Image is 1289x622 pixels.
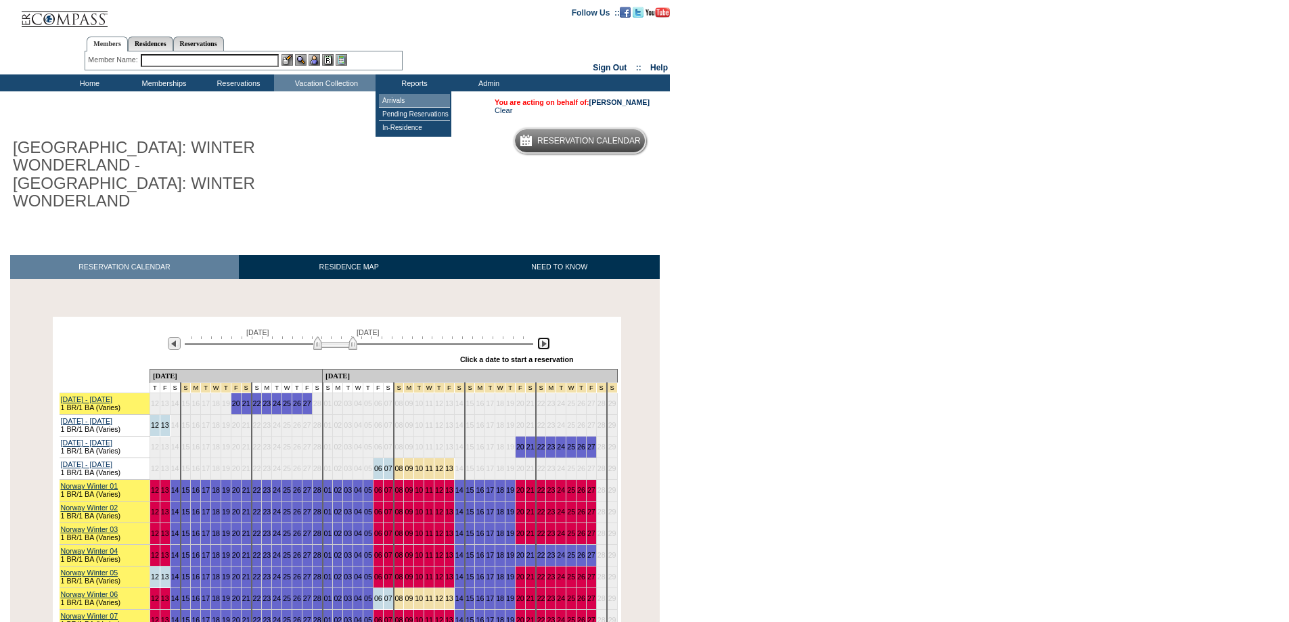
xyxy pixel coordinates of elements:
[506,508,514,516] a: 19
[191,529,200,537] a: 16
[263,551,271,559] a: 23
[415,464,423,472] a: 10
[415,508,423,516] a: 10
[151,421,159,429] a: 12
[212,573,220,581] a: 18
[537,573,545,581] a: 22
[151,573,159,581] a: 12
[212,486,220,494] a: 18
[633,7,643,18] img: Follow us on Twitter
[567,443,575,451] a: 25
[537,551,545,559] a: 22
[324,508,332,516] a: 01
[374,486,382,494] a: 06
[191,573,200,581] a: 16
[466,529,474,537] a: 15
[425,464,433,472] a: 11
[577,508,585,516] a: 26
[344,486,352,494] a: 03
[425,551,433,559] a: 11
[171,529,179,537] a: 14
[557,508,565,516] a: 24
[303,551,311,559] a: 27
[476,486,484,494] a: 16
[324,573,332,581] a: 01
[547,486,555,494] a: 23
[425,573,433,581] a: 11
[405,573,413,581] a: 09
[161,551,169,559] a: 13
[313,486,321,494] a: 28
[293,529,301,537] a: 26
[567,529,575,537] a: 25
[336,54,347,66] img: b_calculator.gif
[577,486,585,494] a: 26
[173,37,224,51] a: Reservations
[344,508,352,516] a: 03
[303,399,311,407] a: 27
[466,508,474,516] a: 15
[283,573,291,581] a: 25
[61,395,113,403] a: [DATE] - [DATE]
[253,399,261,407] a: 22
[191,551,200,559] a: 16
[171,573,179,581] a: 14
[161,529,169,537] a: 13
[526,443,535,451] a: 21
[516,529,524,537] a: 20
[526,486,535,494] a: 21
[384,508,392,516] a: 07
[232,551,240,559] a: 20
[191,594,200,602] a: 16
[374,464,382,472] a: 06
[364,486,372,494] a: 05
[587,529,595,537] a: 27
[395,508,403,516] a: 08
[547,443,555,451] a: 23
[334,529,342,537] a: 02
[334,573,342,581] a: 02
[577,551,585,559] a: 26
[354,486,362,494] a: 04
[516,508,524,516] a: 20
[376,74,450,91] td: Reports
[222,486,230,494] a: 19
[10,255,239,279] a: RESERVATION CALENDAR
[516,443,524,451] a: 20
[182,486,190,494] a: 15
[650,63,668,72] a: Help
[445,486,453,494] a: 13
[405,486,413,494] a: 09
[313,551,321,559] a: 28
[344,573,352,581] a: 03
[61,417,113,425] a: [DATE] - [DATE]
[364,573,372,581] a: 05
[263,508,271,516] a: 23
[526,573,535,581] a: 21
[61,525,118,533] a: Norway Winter 03
[202,573,210,581] a: 17
[486,551,494,559] a: 17
[445,529,453,537] a: 13
[466,486,474,494] a: 15
[506,529,514,537] a: 19
[547,508,555,516] a: 23
[313,573,321,581] a: 28
[161,594,169,602] a: 13
[283,529,291,537] a: 25
[646,7,670,18] img: Subscribe to our YouTube Channel
[273,508,281,516] a: 24
[293,508,301,516] a: 26
[415,529,423,537] a: 10
[476,508,484,516] a: 16
[445,464,453,472] a: 13
[51,74,125,91] td: Home
[557,551,565,559] a: 24
[242,529,250,537] a: 21
[273,573,281,581] a: 24
[496,529,504,537] a: 18
[537,337,550,350] img: Next
[171,486,179,494] a: 14
[425,486,433,494] a: 11
[384,486,392,494] a: 07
